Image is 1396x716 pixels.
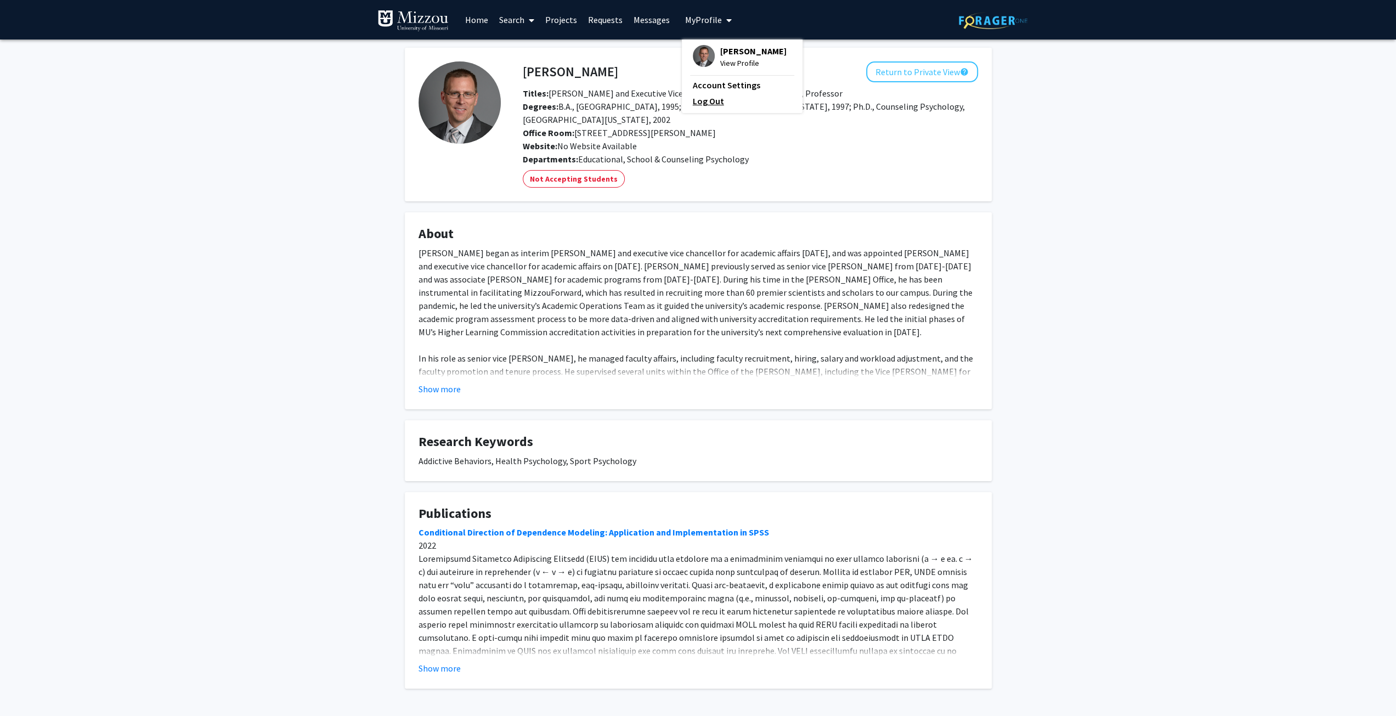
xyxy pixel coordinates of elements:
img: Profile Picture [419,61,501,144]
a: Log Out [693,94,792,108]
h4: About [419,226,978,242]
mat-icon: help [960,65,969,78]
img: University of Missouri Logo [377,10,449,32]
a: Account Settings [693,78,792,92]
a: Conditional Direction of Dependence Modeling: Application and Implementation in SPSS [419,527,769,538]
a: Search [494,1,540,39]
button: Show more [419,382,461,396]
h4: Publications [419,506,978,522]
img: Profile Picture [693,45,715,67]
img: ForagerOne Logo [959,12,1027,29]
button: Show more [419,662,461,675]
a: Home [460,1,494,39]
div: [PERSON_NAME] began as interim [PERSON_NAME] and executive vice chancellor for academic affairs [... [419,246,978,549]
span: My Profile [685,14,722,25]
div: Profile Picture[PERSON_NAME]View Profile [693,45,787,69]
span: View Profile [720,57,787,69]
span: No Website Available [523,140,637,151]
button: Return to Private View [866,61,978,82]
span: B.A., [GEOGRAPHIC_DATA], 1995; M.A., [GEOGRAPHIC_DATA][US_STATE], 1997; Ph.D., Counseling Psychol... [523,101,965,125]
span: [PERSON_NAME] and Executive Vice Chancellor for Academic Affairs, Professor [523,88,843,99]
b: Website: [523,140,557,151]
span: [PERSON_NAME] [720,45,787,57]
div: Addictive Behaviors, Health Psychology, Sport Psychology [419,454,978,467]
iframe: Chat [8,667,47,708]
b: Degrees: [523,101,558,112]
h4: Research Keywords [419,434,978,450]
span: [STREET_ADDRESS][PERSON_NAME] [523,127,716,138]
h4: [PERSON_NAME] [523,61,618,82]
b: Departments: [523,154,578,165]
a: Projects [540,1,583,39]
a: Messages [628,1,675,39]
mat-chip: Not Accepting Students [523,170,625,188]
span: Educational, School & Counseling Psychology [578,154,749,165]
b: Office Room: [523,127,574,138]
a: Requests [583,1,628,39]
b: Titles: [523,88,549,99]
